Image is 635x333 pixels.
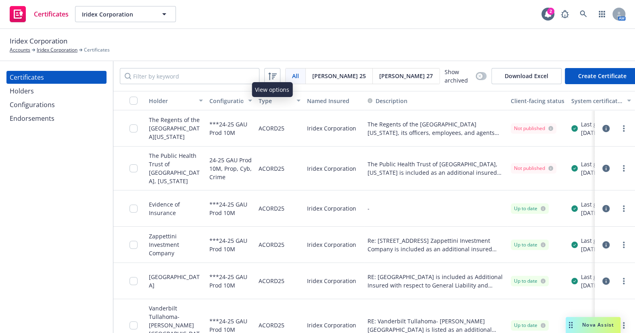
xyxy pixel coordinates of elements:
[575,6,591,22] a: Search
[84,46,110,54] span: Certificates
[304,110,364,147] div: Iridex Corporation
[581,273,630,281] div: Last generated on
[149,200,203,217] div: Evidence of Insurance
[6,98,107,111] a: Configurations
[259,268,284,294] div: ACORD25
[130,321,138,329] input: Toggle Row Selected
[209,115,252,141] div: ***24-25 GAU Prod 10M
[619,163,629,173] a: more
[304,190,364,227] div: Iridex Corporation
[10,71,44,84] div: Certificates
[619,204,629,213] a: more
[368,160,504,177] button: The Public Health Trust of [GEOGRAPHIC_DATA], [US_STATE] is included as an additional insured und...
[581,128,630,137] div: [DATE] 2:42 PM
[568,91,634,110] button: System certificate last generated
[82,10,152,19] span: Iridex Corporation
[581,236,630,245] div: Last generated on
[514,241,545,248] div: Up to date
[557,6,573,22] a: Report a Bug
[304,91,364,110] button: Named Insured
[6,71,107,84] a: Certificates
[581,160,630,168] div: Last generated on
[491,68,562,84] button: Download Excel
[581,281,630,290] div: [DATE] 1:56 PM
[10,98,55,111] div: Configurations
[304,227,364,263] div: Iridex Corporation
[259,195,284,221] div: ACORD25
[581,120,630,128] div: Last generated on
[368,273,504,290] button: RE: [GEOGRAPHIC_DATA] is included as Additional Insured with respect to General Liability and Umb...
[130,277,138,285] input: Toggle Row Selected
[209,195,252,221] div: ***24-25 GAU Prod 10M
[368,97,407,105] button: Description
[149,97,194,105] div: Holder
[379,72,433,80] span: [PERSON_NAME] 27
[619,240,629,250] a: more
[511,97,565,105] div: Client-facing status
[149,151,203,185] div: The Public Health Trust of [GEOGRAPHIC_DATA], [US_STATE]
[10,36,67,46] span: Iridex Corporation
[146,91,206,110] button: Holder
[514,277,545,285] div: Up to date
[566,317,576,333] div: Drag to move
[304,147,364,190] div: Iridex Corporation
[149,273,203,290] div: [GEOGRAPHIC_DATA]
[566,317,620,333] button: Nova Assist
[571,97,622,105] div: System certificate last generated
[619,321,629,330] a: more
[514,165,553,172] div: Not published
[120,68,259,84] input: Filter by keyword
[619,276,629,286] a: more
[259,232,284,258] div: ACORD25
[368,204,370,213] button: -
[6,112,107,125] a: Endorsements
[259,151,284,185] div: ACORD25
[292,72,299,80] span: All
[6,85,107,97] a: Holders
[37,46,77,54] a: Iridex Corporation
[307,97,361,105] div: Named Insured
[34,11,69,17] span: Certificates
[312,72,366,80] span: [PERSON_NAME] 25
[209,151,252,185] div: 24-25 GAU Prod 10M, Prop, Cyb, Crime
[514,322,545,329] div: Up to date
[368,236,504,253] button: Re: [STREET_ADDRESS] Zappettini Investment Company is included as an additional insured with resp...
[130,97,138,105] input: Select all
[581,245,630,253] div: [DATE] 1:56 PM
[259,115,284,141] div: ACORD25
[514,205,545,212] div: Up to date
[209,97,243,105] div: Configuration
[547,8,554,15] div: 2
[209,232,252,258] div: ***24-25 GAU Prod 10M
[75,6,176,22] button: Iridex Corporation
[149,116,203,141] div: The Regents of the [GEOGRAPHIC_DATA][US_STATE]
[594,6,610,22] a: Switch app
[6,3,72,25] a: Certificates
[582,321,614,328] span: Nova Assist
[514,125,553,132] div: Not published
[581,200,630,209] div: Last generated on
[581,209,630,217] div: [DATE] 1:56 PM
[130,164,138,172] input: Toggle Row Selected
[149,232,203,257] div: Zappettini Investment Company
[130,205,138,213] input: Toggle Row Selected
[619,124,629,133] a: more
[130,124,138,132] input: Toggle Row Selected
[10,85,34,97] div: Holders
[445,68,472,85] span: Show archived
[581,168,630,177] div: [DATE] 11:29 AM
[130,241,138,249] input: Toggle Row Selected
[508,91,568,110] button: Client-facing status
[368,120,504,137] button: The Regents of the [GEOGRAPHIC_DATA][US_STATE], its officers, employees, and agents are named as ...
[10,112,54,125] div: Endorsements
[10,46,30,54] a: Accounts
[209,268,252,294] div: ***24-25 GAU Prod 10M
[304,263,364,299] div: Iridex Corporation
[206,91,255,110] button: Configuration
